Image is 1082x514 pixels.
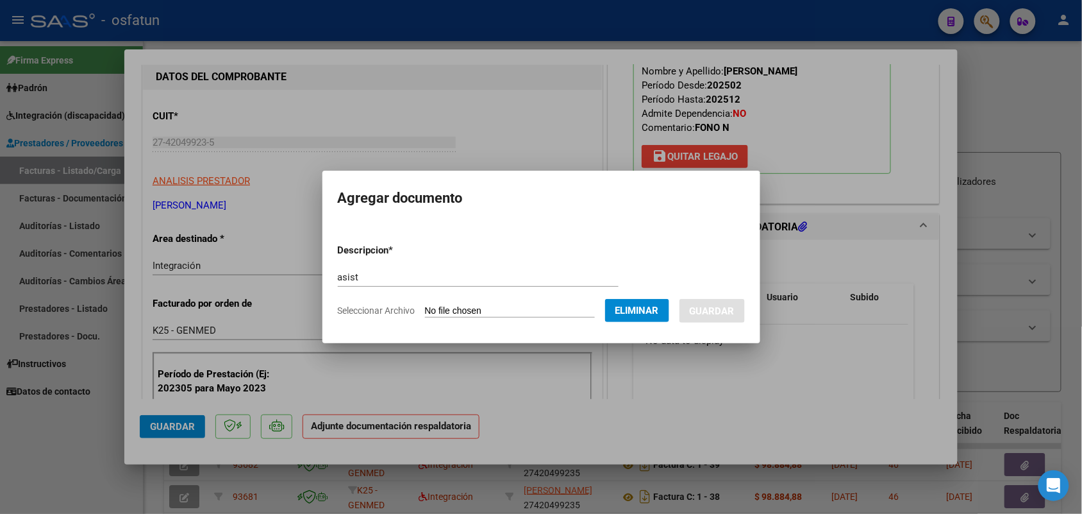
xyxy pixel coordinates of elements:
span: Guardar [690,305,735,317]
button: Guardar [679,299,745,323]
span: Seleccionar Archivo [338,305,415,316]
span: Eliminar [615,305,659,316]
button: Eliminar [605,299,669,322]
h2: Agregar documento [338,186,745,210]
div: Open Intercom Messenger [1038,470,1069,501]
p: Descripcion [338,243,460,258]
